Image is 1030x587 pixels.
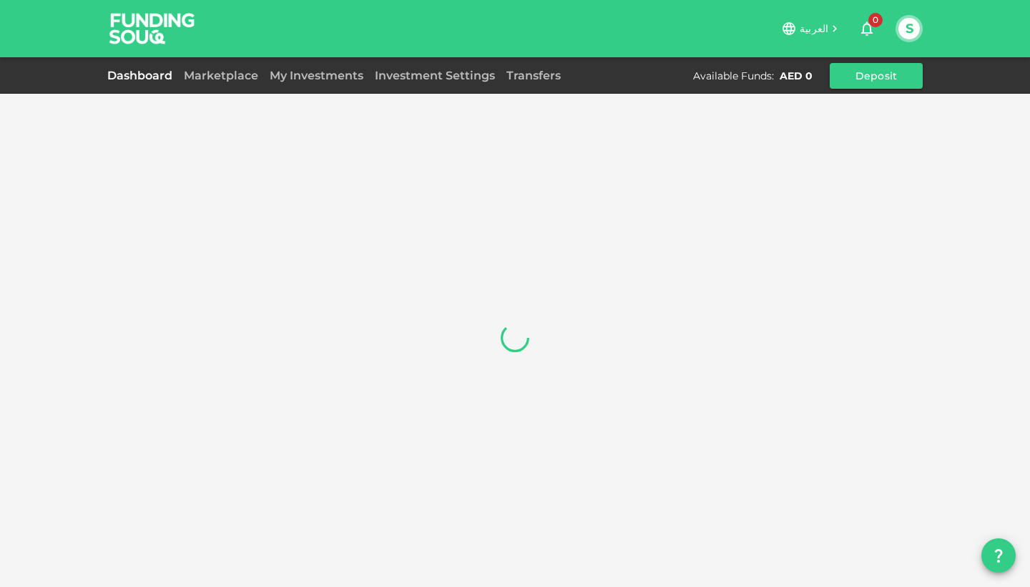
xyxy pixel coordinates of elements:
span: العربية [800,22,828,35]
a: Investment Settings [369,69,501,82]
a: Marketplace [178,69,264,82]
div: Available Funds : [693,69,774,83]
a: Transfers [501,69,566,82]
a: Dashboard [107,69,178,82]
button: S [898,18,920,39]
button: Deposit [830,63,923,89]
button: question [981,538,1016,573]
a: My Investments [264,69,369,82]
span: 0 [868,13,883,27]
div: AED 0 [780,69,813,83]
button: 0 [853,14,881,43]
